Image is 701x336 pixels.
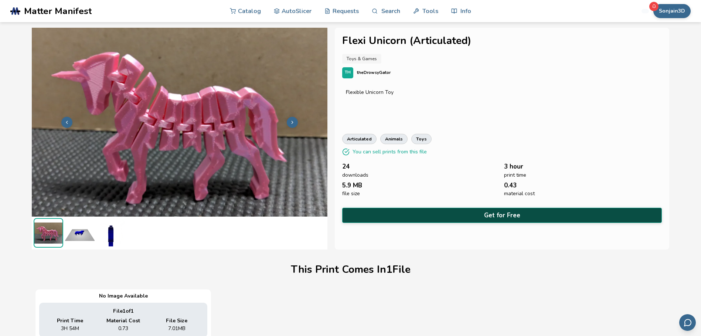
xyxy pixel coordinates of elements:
div: File 1 of 1 [45,308,202,314]
span: 3H 54M [61,326,79,332]
h1: Flexi Unicorn (Articulated) [342,35,661,47]
span: 3 hour [504,163,523,170]
a: animals [380,134,408,144]
button: Get for Free [342,208,661,223]
span: 0.43 [504,182,517,189]
span: print time [504,172,526,178]
span: 5.9 MB [342,182,362,189]
a: Toys & Games [342,54,381,64]
span: 0.73 [118,326,128,332]
span: Matter Manifest [24,6,92,16]
span: 24 [342,163,350,170]
button: Sonjain3D [653,4,691,18]
a: articulated [342,134,377,144]
a: toys [411,134,432,144]
span: material cost [504,191,535,197]
span: Print Time [57,318,83,324]
button: Send feedback via email [679,314,696,331]
h1: This Print Comes In 1 File [291,264,411,275]
div: No Image Available [39,293,207,299]
p: theDrowsyGator [357,69,391,77]
span: 7.01 MB [168,326,186,332]
span: file size [342,191,360,197]
div: Flexible Unicorn Toy [346,89,658,95]
span: File Size [166,318,187,324]
span: downloads [342,172,368,178]
span: Material Cost [106,318,140,324]
span: TH [345,70,351,75]
p: You can sell prints from this file [353,148,427,156]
